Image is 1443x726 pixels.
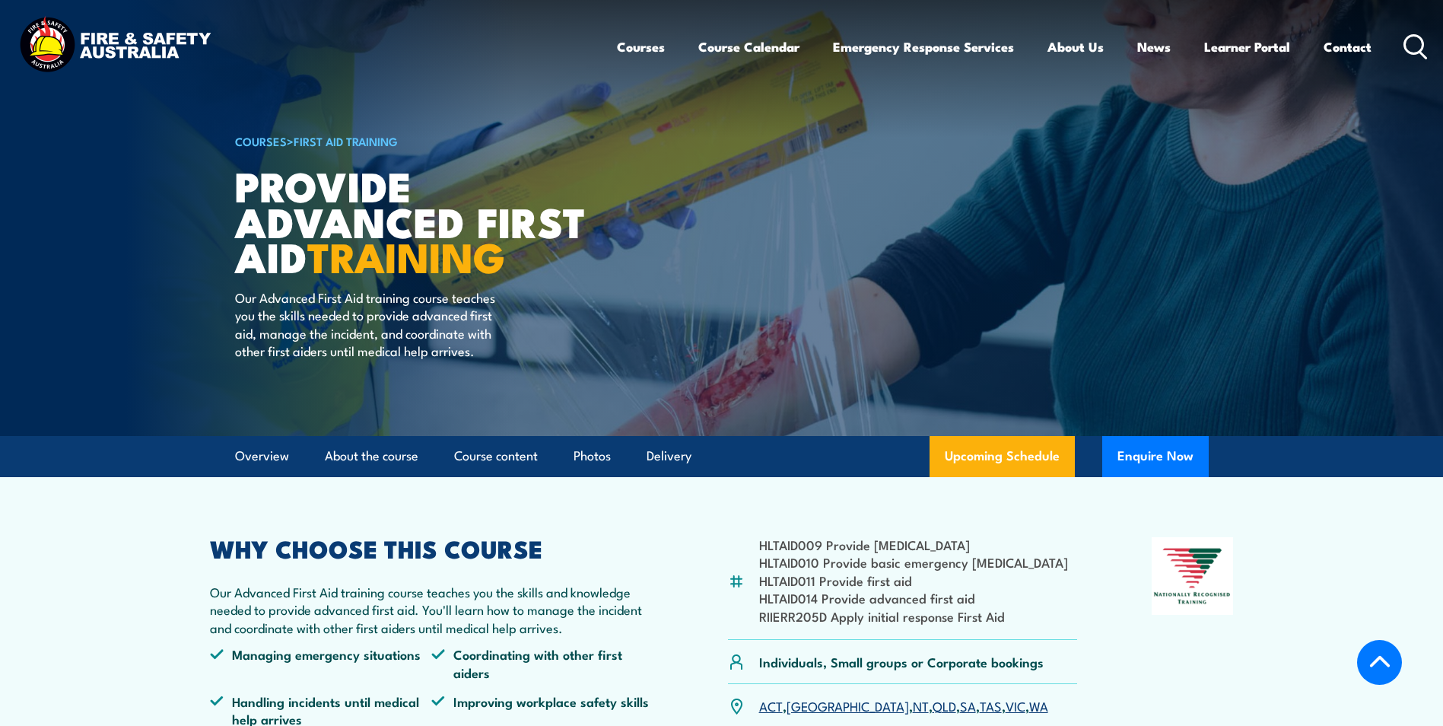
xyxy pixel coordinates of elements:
[930,436,1075,477] a: Upcoming Schedule
[431,645,653,681] li: Coordinating with other first aiders
[454,436,538,476] a: Course content
[1006,696,1025,715] a: VIC
[235,132,287,149] a: COURSES
[960,696,976,715] a: SA
[759,589,1068,607] li: HLTAID014 Provide advanced first aid
[980,696,1002,715] a: TAS
[574,436,611,476] a: Photos
[759,697,1048,715] p: , , , , , , ,
[235,132,611,150] h6: >
[210,645,432,681] li: Managing emergency situations
[759,653,1044,670] p: Individuals, Small groups or Corporate bookings
[933,696,956,715] a: QLD
[235,167,611,274] h1: Provide Advanced First Aid
[235,436,289,476] a: Overview
[759,553,1068,571] li: HLTAID010 Provide basic emergency [MEDICAL_DATA]
[210,537,654,559] h2: WHY CHOOSE THIS COURSE
[833,27,1014,67] a: Emergency Response Services
[759,536,1068,553] li: HLTAID009 Provide [MEDICAL_DATA]
[1137,27,1171,67] a: News
[1324,27,1371,67] a: Contact
[759,572,1068,589] li: HLTAID011 Provide first aid
[235,288,513,360] p: Our Advanced First Aid training course teaches you the skills needed to provide advanced first ai...
[698,27,799,67] a: Course Calendar
[759,696,783,715] a: ACT
[325,436,418,476] a: About the course
[1152,537,1234,615] img: Nationally Recognised Training logo.
[1204,27,1290,67] a: Learner Portal
[210,583,654,636] p: Our Advanced First Aid training course teaches you the skills and knowledge needed to provide adv...
[913,696,929,715] a: NT
[1047,27,1104,67] a: About Us
[307,224,505,287] strong: TRAINING
[1102,436,1209,477] button: Enquire Now
[1029,696,1048,715] a: WA
[787,696,909,715] a: [GEOGRAPHIC_DATA]
[759,607,1068,625] li: RIIERR205D Apply initial response First Aid
[617,27,665,67] a: Courses
[647,436,691,476] a: Delivery
[294,132,398,149] a: First Aid Training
